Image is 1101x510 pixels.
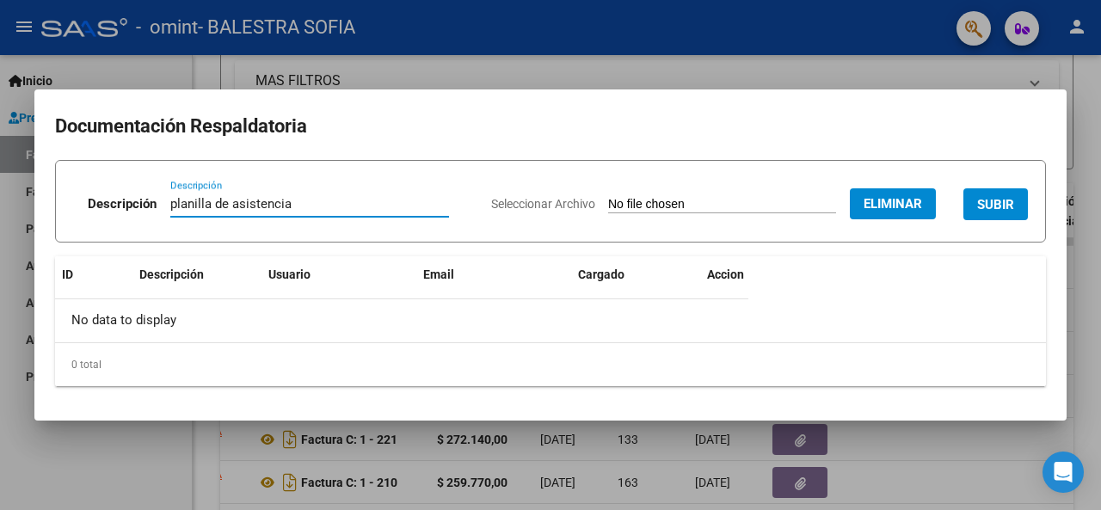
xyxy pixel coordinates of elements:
[977,197,1014,212] span: SUBIR
[132,256,261,293] datatable-header-cell: Descripción
[864,196,922,212] span: Eliminar
[707,267,744,281] span: Accion
[55,256,132,293] datatable-header-cell: ID
[416,256,571,293] datatable-header-cell: Email
[268,267,311,281] span: Usuario
[700,256,786,293] datatable-header-cell: Accion
[55,343,1046,386] div: 0 total
[55,110,1046,143] h2: Documentación Respaldatoria
[261,256,416,293] datatable-header-cell: Usuario
[578,267,624,281] span: Cargado
[571,256,700,293] datatable-header-cell: Cargado
[423,267,454,281] span: Email
[1043,452,1084,493] div: Open Intercom Messenger
[491,197,595,211] span: Seleccionar Archivo
[55,299,748,342] div: No data to display
[62,267,73,281] span: ID
[88,194,157,214] p: Descripción
[850,188,936,219] button: Eliminar
[139,267,204,281] span: Descripción
[963,188,1028,220] button: SUBIR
